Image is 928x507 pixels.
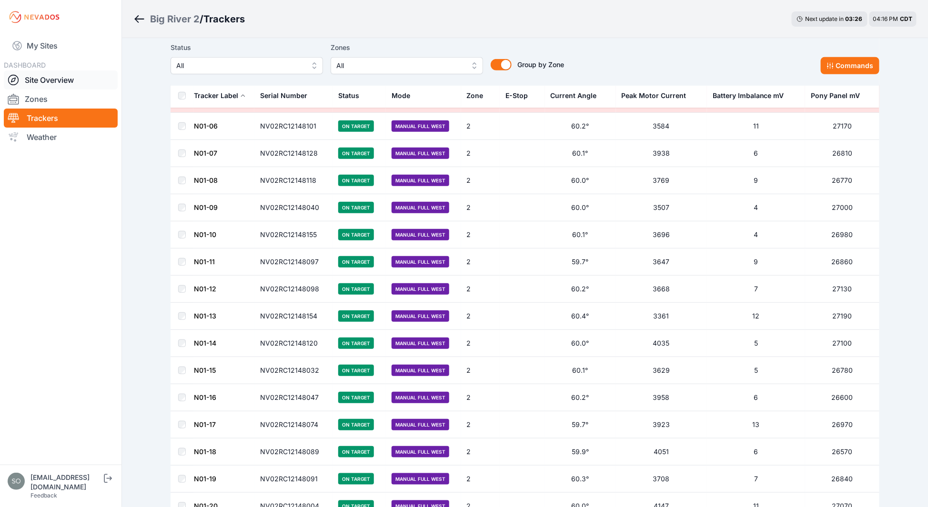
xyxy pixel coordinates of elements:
[805,249,879,276] td: 26860
[254,113,333,140] td: NV02RC12148101
[392,473,449,485] span: Manual Full West
[194,176,218,184] a: N01-08
[517,60,564,69] span: Group by Zone
[461,384,500,411] td: 2
[338,365,374,376] span: On Target
[30,473,102,492] div: [EMAIL_ADDRESS][DOMAIN_NAME]
[805,411,879,438] td: 26970
[254,438,333,466] td: NV02RC12148089
[254,466,333,493] td: NV02RC12148091
[336,60,464,71] span: All
[150,12,200,26] div: Big River 2
[900,15,913,22] span: CDT
[392,148,449,159] span: Manual Full West
[707,249,806,276] td: 9
[622,91,686,100] div: Peak Motor Current
[194,84,246,107] button: Tracker Label
[194,203,218,211] a: N01-09
[461,194,500,221] td: 2
[392,365,449,376] span: Manual Full West
[545,357,616,384] td: 60.1°
[545,140,616,167] td: 60.1°
[194,312,216,320] a: N01-13
[616,357,707,384] td: 3629
[392,419,449,430] span: Manual Full West
[616,438,707,466] td: 4051
[194,475,216,483] a: N01-19
[4,34,118,57] a: My Sites
[545,194,616,221] td: 60.0°
[338,91,359,100] div: Status
[461,140,500,167] td: 2
[805,303,879,330] td: 27190
[805,140,879,167] td: 26810
[616,303,707,330] td: 3361
[805,113,879,140] td: 27170
[194,285,216,293] a: N01-12
[254,411,333,438] td: NV02RC12148074
[254,249,333,276] td: NV02RC12148097
[707,438,806,466] td: 6
[811,91,860,100] div: Pony Panel mV
[194,149,217,157] a: N01-07
[545,466,616,493] td: 60.3°
[461,357,500,384] td: 2
[707,357,806,384] td: 5
[254,140,333,167] td: NV02RC12148128
[707,384,806,411] td: 6
[545,330,616,357] td: 60.0°
[545,303,616,330] td: 60.4°
[545,167,616,194] td: 60.0°
[338,256,374,268] span: On Target
[392,283,449,295] span: Manual Full West
[338,175,374,186] span: On Target
[713,91,784,100] div: Battery Imbalance mV
[545,384,616,411] td: 60.2°
[30,492,57,499] a: Feedback
[707,221,806,249] td: 4
[616,411,707,438] td: 3923
[811,84,867,107] button: Pony Panel mV
[616,194,707,221] td: 3507
[461,411,500,438] td: 2
[194,339,216,347] a: N01-14
[545,249,616,276] td: 59.7°
[392,310,449,322] span: Manual Full West
[461,330,500,357] td: 2
[4,70,118,89] a: Site Overview
[338,84,367,107] button: Status
[707,140,806,167] td: 6
[616,140,707,167] td: 3938
[392,392,449,403] span: Manual Full West
[805,438,879,466] td: 26570
[846,15,863,23] div: 03 : 26
[338,148,374,159] span: On Target
[616,330,707,357] td: 4035
[616,249,707,276] td: 3647
[707,303,806,330] td: 12
[616,167,707,194] td: 3769
[194,122,218,130] a: N01-06
[200,12,203,26] span: /
[338,120,374,132] span: On Target
[461,276,500,303] td: 2
[8,10,61,25] img: Nevados
[805,384,879,411] td: 26600
[805,466,879,493] td: 26840
[331,42,483,53] label: Zones
[707,411,806,438] td: 13
[254,330,333,357] td: NV02RC12148120
[805,330,879,357] td: 27100
[260,84,315,107] button: Serial Number
[392,91,410,100] div: Mode
[194,258,215,266] a: N01-11
[551,91,597,100] div: Current Angle
[805,15,844,22] span: Next update in
[4,61,46,69] span: DASHBOARD
[545,113,616,140] td: 60.2°
[4,89,118,109] a: Zones
[545,438,616,466] td: 59.9°
[707,330,806,357] td: 5
[461,303,500,330] td: 2
[707,194,806,221] td: 4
